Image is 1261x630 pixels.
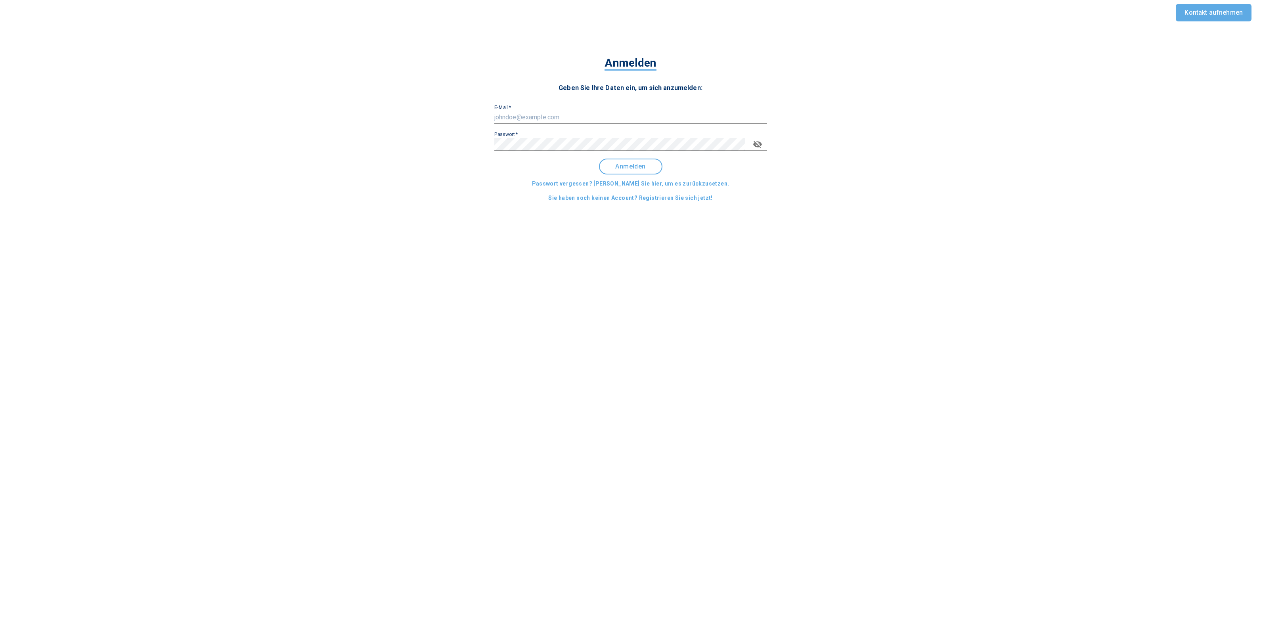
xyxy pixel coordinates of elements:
span: Geben Sie Ihre Daten ein, um sich anzumelden: [559,84,702,92]
button: Anmelden [599,159,662,174]
a: Kontakt aufnehmen [1176,4,1251,21]
label: Passwort [494,132,518,137]
input: johndoe@example.com [494,111,767,124]
button: toggle password visibility [748,135,767,154]
button: Sie haben noch keinen Account? Registrieren Sie sich jetzt! [545,191,716,205]
img: ProperBird Logo and Home Button [10,2,89,22]
span: Anmelden [605,56,656,71]
button: Passwort vergessen? [PERSON_NAME] Sie hier, um es zurückzusetzen. [529,176,733,191]
button: ProperBird Logo and Home Button [10,0,89,25]
span: Anmelden [606,163,655,170]
span: Passwort vergessen? [PERSON_NAME] Sie hier, um es zurückzusetzen. [532,179,729,189]
span: Sie haben noch keinen Account? Registrieren Sie sich jetzt! [548,193,713,203]
label: E-Mail [494,105,511,110]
